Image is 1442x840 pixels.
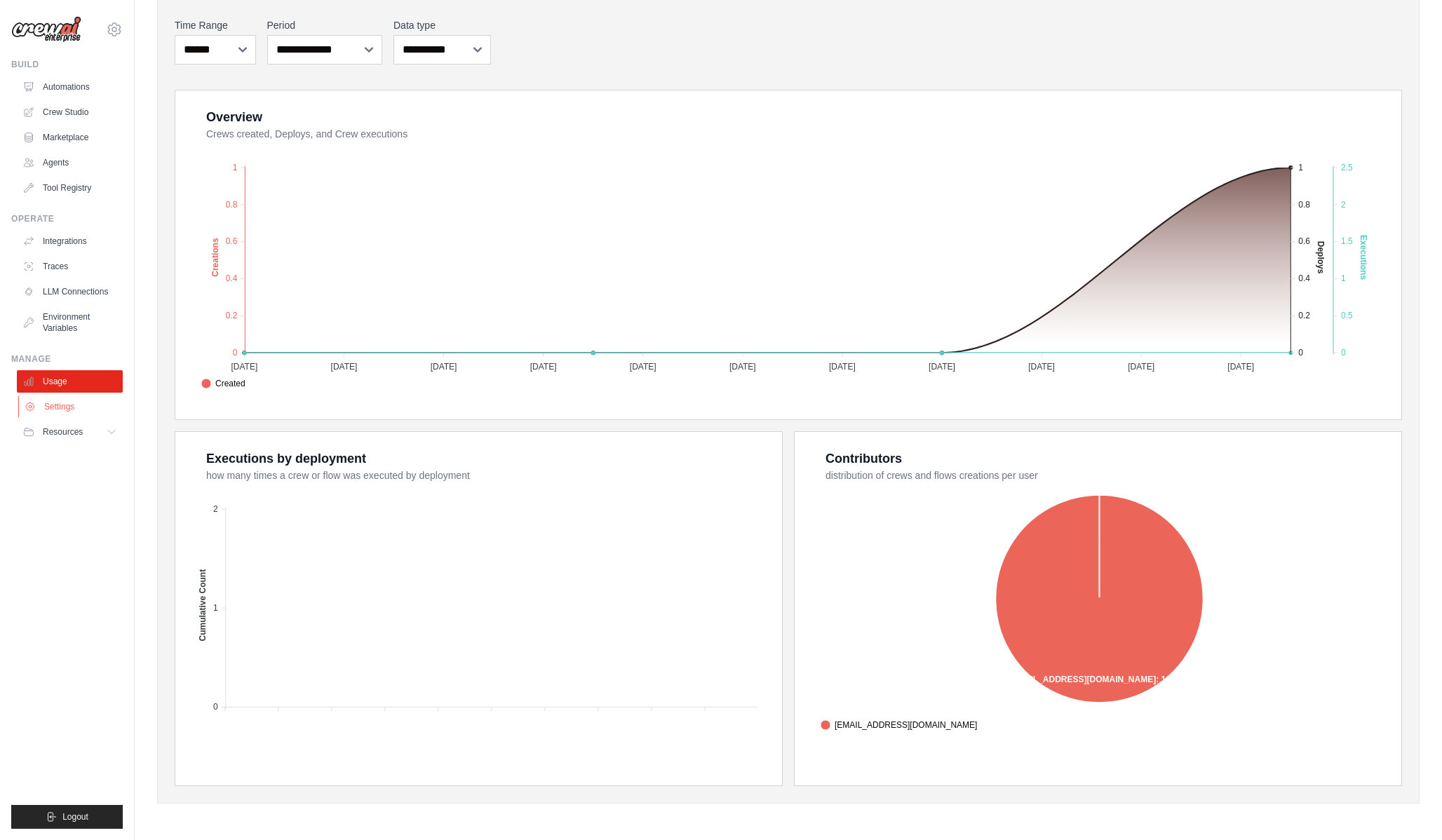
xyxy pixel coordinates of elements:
tspan: 2.5 [1341,163,1353,172]
a: Crew Studio [17,101,123,123]
tspan: 0.6 [226,236,238,246]
a: Environment Variables [17,306,123,339]
tspan: 0.8 [1298,200,1310,210]
tspan: [DATE] [530,362,557,372]
a: Usage [17,370,123,393]
tspan: 2 [213,504,218,514]
tspan: 0 [1341,348,1346,358]
tspan: 1 [1341,273,1346,283]
text: Executions [1359,235,1368,280]
a: Agents [17,151,123,174]
label: Data type [393,18,491,32]
text: Deploys [1316,241,1326,274]
span: Logout [62,811,88,822]
label: Period [267,18,383,32]
tspan: 0 [213,702,218,712]
tspan: [DATE] [431,362,457,372]
a: Settings [18,395,124,418]
a: Traces [17,255,123,278]
div: Build [11,59,123,70]
label: Time Range [175,18,256,32]
tspan: [DATE] [829,362,856,372]
text: Creations [210,238,220,277]
a: Tool Registry [17,177,123,199]
a: Marketplace [17,126,123,149]
tspan: [DATE] [1028,362,1055,372]
tspan: 1 [233,163,238,172]
a: Integrations [17,230,123,252]
span: [EMAIL_ADDRESS][DOMAIN_NAME] [821,719,977,731]
div: Overview [206,107,262,127]
tspan: [DATE] [1227,362,1254,372]
tspan: [DATE] [331,362,358,372]
tspan: 0 [233,348,238,358]
tspan: 0.4 [226,273,238,283]
div: Operate [11,213,123,224]
tspan: 0.8 [226,200,238,210]
tspan: 0.6 [1298,236,1310,246]
dt: how many times a crew or flow was executed by deployment [206,468,765,482]
a: Automations [17,76,123,98]
tspan: 1 [1298,163,1303,172]
img: Logo [11,16,81,43]
dt: distribution of crews and flows creations per user [826,468,1384,482]
span: Created [201,377,245,390]
tspan: 0.2 [226,311,238,320]
tspan: 0.2 [1298,311,1310,320]
dt: Crews created, Deploys, and Crew executions [206,127,1384,141]
tspan: 2 [1341,200,1346,210]
div: Manage [11,353,123,365]
tspan: [DATE] [630,362,656,372]
tspan: [DATE] [1128,362,1154,372]
text: Cumulative Count [198,569,208,642]
tspan: 0.4 [1298,273,1310,283]
tspan: 1 [213,603,218,613]
button: Logout [11,805,123,829]
span: Resources [43,426,83,438]
div: Contributors [826,449,902,468]
div: Executions by deployment [206,449,366,468]
tspan: 1.5 [1341,236,1353,246]
tspan: 0.5 [1341,311,1353,320]
tspan: 0 [1298,348,1303,358]
button: Resources [17,421,123,443]
tspan: [DATE] [231,362,257,372]
a: LLM Connections [17,280,123,303]
tspan: [DATE] [729,362,756,372]
tspan: [DATE] [929,362,955,372]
